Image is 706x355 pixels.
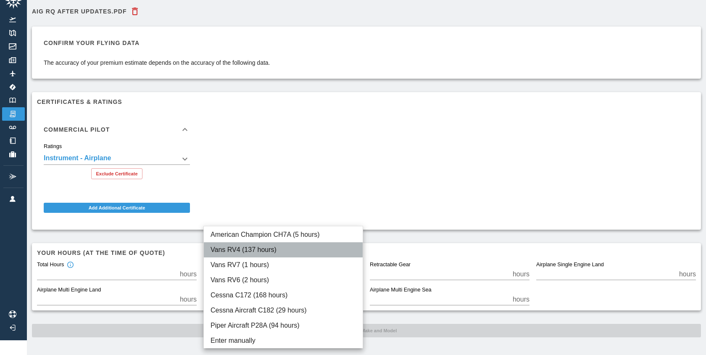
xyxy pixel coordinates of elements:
li: Enter manually [204,333,363,348]
li: Cessna Aircraft C182 (29 hours) [204,303,363,318]
li: Vans RV4 (137 hours) [204,242,363,257]
li: Vans RV6 (2 hours) [204,273,363,288]
li: Piper Aircraft P28A (94 hours) [204,318,363,333]
li: Vans RV7 (1 hours) [204,257,363,273]
li: American Champion CH7A (5 hours) [204,227,363,242]
li: Cessna C172 (168 hours) [204,288,363,303]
